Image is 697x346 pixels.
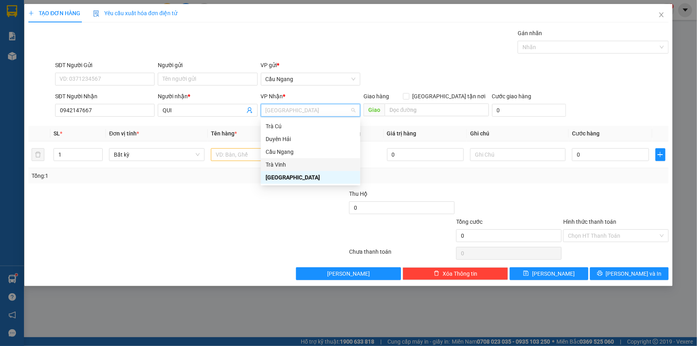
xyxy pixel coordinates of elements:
[467,126,569,141] th: Ghi chú
[93,10,99,17] img: icon
[52,34,133,46] div: 0931844785
[349,191,367,197] span: Thu Hộ
[434,270,439,277] span: delete
[510,267,588,280] button: save[PERSON_NAME]
[327,269,370,278] span: [PERSON_NAME]
[363,93,389,99] span: Giao hàng
[349,247,456,261] div: Chưa thanh toán
[532,269,575,278] span: [PERSON_NAME]
[32,148,44,161] button: delete
[246,107,253,113] span: user-add
[55,92,155,101] div: SĐT Người Nhận
[590,267,669,280] button: printer[PERSON_NAME] và In
[443,269,477,278] span: Xóa Thông tin
[470,148,566,161] input: Ghi Chú
[55,61,155,70] div: SĐT Người Gửi
[51,50,134,62] div: 80.000
[385,103,489,116] input: Dọc đường
[211,148,306,161] input: VD: Bàn, Ghế
[52,7,71,15] span: Nhận:
[114,149,200,161] span: Bất kỳ
[158,92,257,101] div: Người nhận
[266,160,355,169] div: Trà Vinh
[387,130,417,137] span: Giá trị hàng
[266,147,355,156] div: Cầu Ngang
[261,145,360,158] div: Cầu Ngang
[456,219,483,225] span: Tổng cước
[51,52,62,61] span: CC :
[563,219,616,225] label: Hình thức thanh toán
[158,61,257,70] div: Người gửi
[572,130,600,137] span: Cước hàng
[655,148,665,161] button: plus
[211,130,237,137] span: Tên hàng
[656,151,665,158] span: plus
[492,93,532,99] label: Cước giao hàng
[266,173,355,182] div: [GEOGRAPHIC_DATA]
[296,267,401,280] button: [PERSON_NAME]
[7,8,19,16] span: Gửi:
[52,25,133,34] div: LINH ĐA
[650,4,673,26] button: Close
[409,92,489,101] span: [GEOGRAPHIC_DATA] tận nơi
[266,104,355,116] span: Sài Gòn
[266,122,355,131] div: Trà Cú
[266,135,355,143] div: Duyên Hải
[261,61,360,70] div: VP gửi
[7,7,46,26] div: Cầu Ngang
[261,120,360,133] div: Trà Cú
[109,130,139,137] span: Đơn vị tính
[261,133,360,145] div: Duyên Hải
[658,12,665,18] span: close
[32,171,269,180] div: Tổng: 1
[403,267,508,280] button: deleteXóa Thông tin
[93,10,177,16] span: Yêu cầu xuất hóa đơn điện tử
[363,103,385,116] span: Giao
[387,148,464,161] input: 0
[523,270,529,277] span: save
[597,270,603,277] span: printer
[261,171,360,184] div: Sài Gòn
[606,269,662,278] span: [PERSON_NAME] và In
[54,130,60,137] span: SL
[28,10,80,16] span: TẠO ĐƠN HÀNG
[52,7,133,25] div: [GEOGRAPHIC_DATA]
[492,104,566,117] input: Cước giao hàng
[266,73,355,85] span: Cầu Ngang
[261,158,360,171] div: Trà Vinh
[261,93,283,99] span: VP Nhận
[28,10,34,16] span: plus
[518,30,542,36] label: Gán nhãn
